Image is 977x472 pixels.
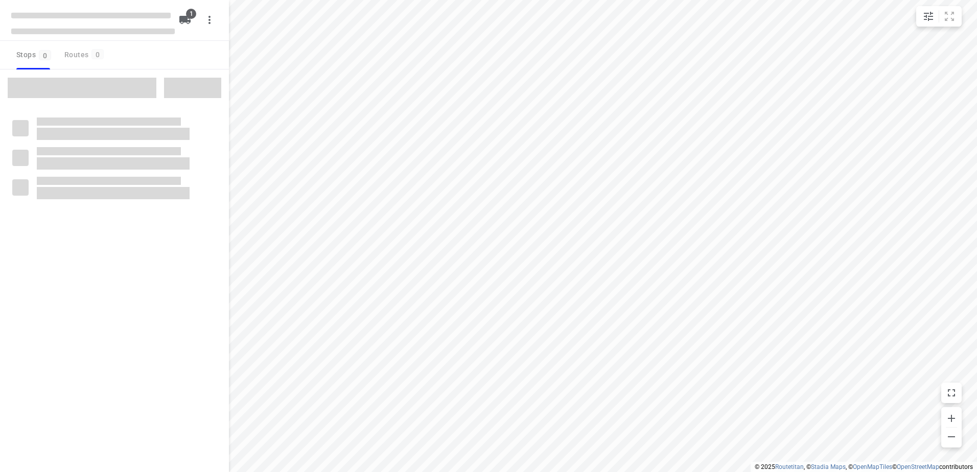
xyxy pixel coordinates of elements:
[897,463,939,470] a: OpenStreetMap
[775,463,804,470] a: Routetitan
[916,6,962,27] div: small contained button group
[811,463,846,470] a: Stadia Maps
[755,463,973,470] li: © 2025 , © , © © contributors
[918,6,939,27] button: Map settings
[853,463,892,470] a: OpenMapTiles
